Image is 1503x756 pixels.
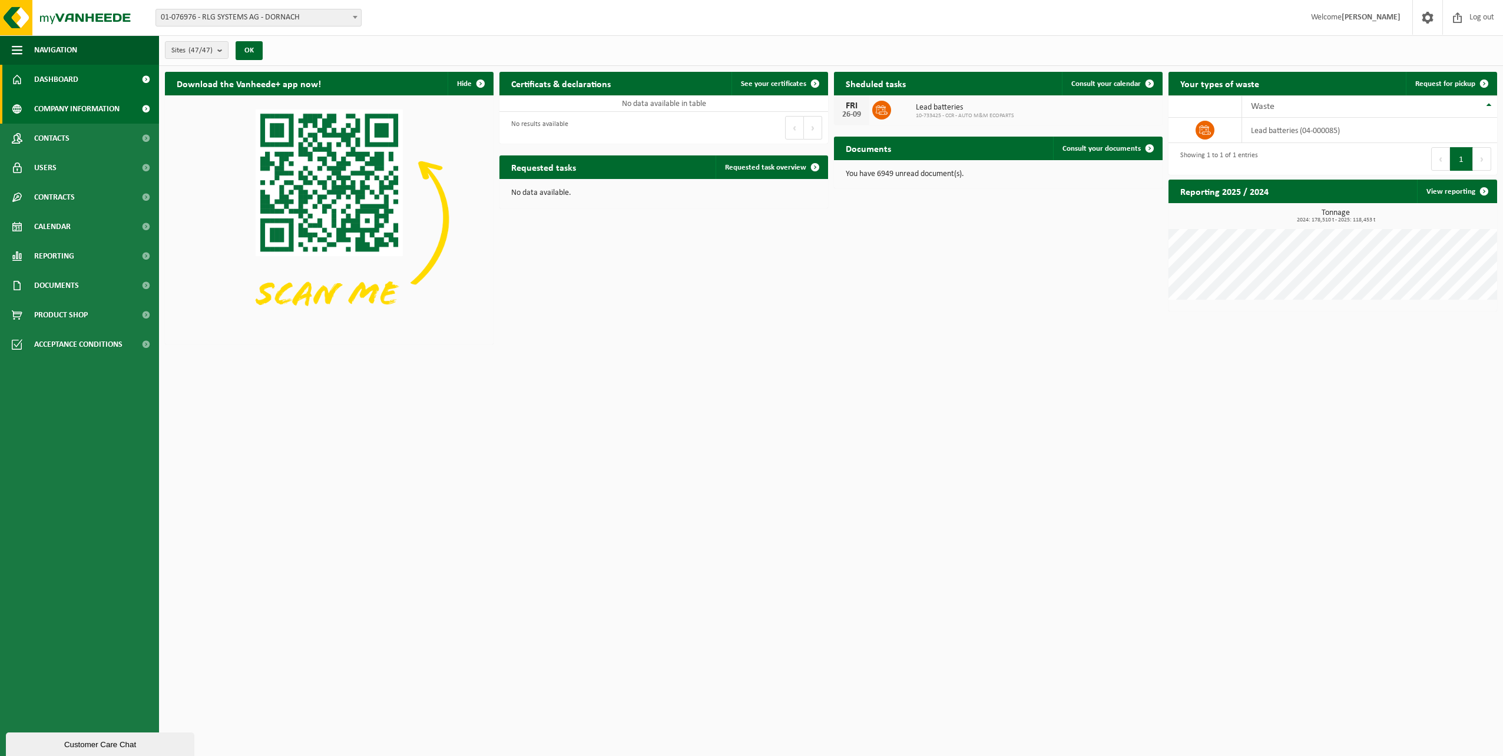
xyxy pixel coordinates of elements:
button: Previous [1431,147,1450,171]
h2: Download the Vanheede+ app now! [165,72,333,95]
div: FRI [840,101,863,111]
h2: Requested tasks [499,155,588,178]
span: 2024: 178,510 t - 2025: 118,453 t [1174,217,1497,223]
button: Hide [448,72,492,95]
div: No results available [505,115,568,141]
td: No data available in table [499,95,828,112]
p: You have 6949 unread document(s). [846,170,1151,178]
div: Showing 1 to 1 of 1 entries [1174,146,1258,172]
h2: Your types of waste [1168,72,1271,95]
h2: Reporting 2025 / 2024 [1168,180,1280,203]
span: Navigation [34,35,77,65]
a: View reporting [1417,180,1496,203]
img: Download de VHEPlus App [165,95,494,342]
span: Consult your documents [1062,145,1141,152]
a: Requested task overview [716,155,827,179]
iframe: chat widget [6,730,197,756]
a: Request for pickup [1406,72,1496,95]
button: Sites(47/47) [165,41,229,59]
span: Contracts [34,183,75,212]
span: Hide [457,80,472,88]
span: Users [34,153,57,183]
h3: Tonnage [1174,209,1497,223]
span: Requested task overview [725,164,806,171]
span: 10-733425 - CCR - AUTO M&M ECOPARTS [916,112,1014,120]
button: Next [804,116,822,140]
a: Consult your documents [1053,137,1161,160]
a: See your certificates [731,72,827,95]
a: Consult your calendar [1062,72,1161,95]
span: 01-076976 - RLG SYSTEMS AG - DORNACH [155,9,362,26]
span: Calendar [34,212,71,241]
h2: Certificats & declarations [499,72,623,95]
div: 26-09 [840,111,863,119]
span: Consult your calendar [1071,80,1141,88]
p: No data available. [511,189,816,197]
td: lead batteries (04-000085) [1242,118,1497,143]
span: Product Shop [34,300,88,330]
button: OK [236,41,263,60]
span: Dashboard [34,65,78,94]
span: Sites [171,42,213,59]
strong: [PERSON_NAME] [1342,13,1401,22]
button: Previous [785,116,804,140]
span: See your certificates [741,80,806,88]
h2: Sheduled tasks [834,72,918,95]
span: Request for pickup [1415,80,1475,88]
span: Contacts [34,124,69,153]
span: Acceptance conditions [34,330,123,359]
span: Waste [1251,102,1274,111]
h2: Documents [834,137,903,160]
span: Documents [34,271,79,300]
span: 01-076976 - RLG SYSTEMS AG - DORNACH [156,9,361,26]
span: Lead batteries [916,103,1014,112]
button: Next [1473,147,1491,171]
button: 1 [1450,147,1473,171]
count: (47/47) [188,47,213,54]
span: Company information [34,94,120,124]
span: Reporting [34,241,74,271]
